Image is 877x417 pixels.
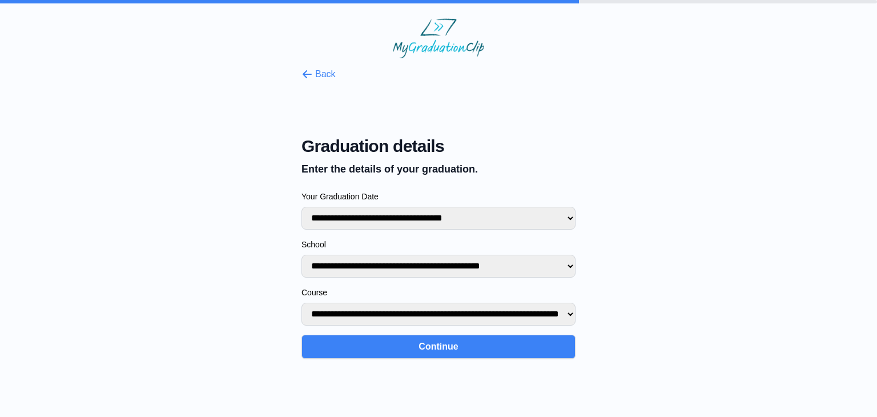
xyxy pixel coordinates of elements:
[301,136,576,157] span: Graduation details
[301,335,576,359] button: Continue
[301,67,336,81] button: Back
[301,191,576,202] label: Your Graduation Date
[301,287,576,298] label: Course
[301,239,576,250] label: School
[393,18,484,58] img: MyGraduationClip
[301,161,576,177] p: Enter the details of your graduation.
